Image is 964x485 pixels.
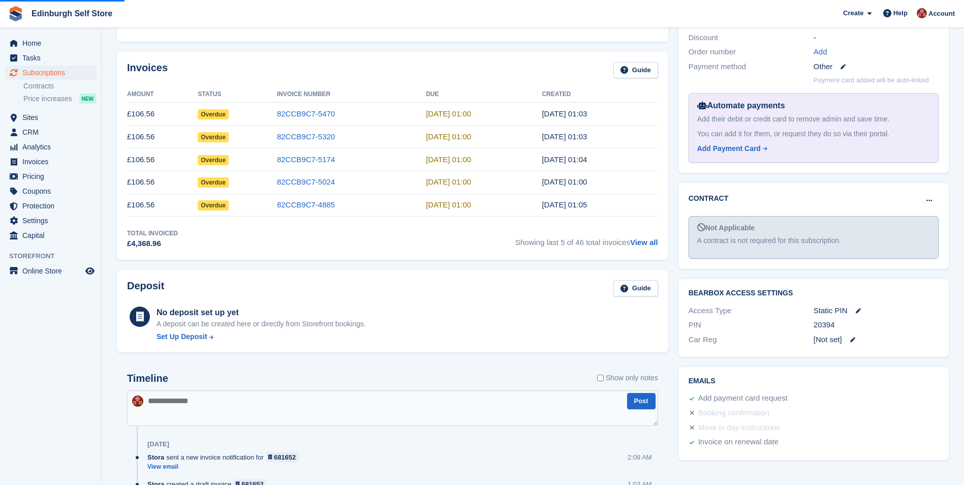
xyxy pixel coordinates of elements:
[597,373,604,383] input: Show only notes
[79,94,96,104] div: NEW
[127,62,168,79] h2: Invoices
[22,199,83,213] span: Protection
[5,36,96,50] a: menu
[697,114,930,125] div: Add their debit or credit card to remove admin and save time.
[132,396,143,407] img: Lucy Michalec
[689,377,939,385] h2: Emails
[698,422,780,434] div: Move in day instructions
[698,407,769,419] div: Booking confirmation
[127,126,198,148] td: £106.56
[23,94,72,104] span: Price increases
[277,155,335,164] a: 82CCB9C7-5174
[814,319,939,331] div: 20394
[689,61,814,73] div: Payment method
[22,140,83,154] span: Analytics
[689,32,814,44] div: Discount
[147,452,164,462] span: Stora
[22,51,83,65] span: Tasks
[698,392,788,405] div: Add payment card request
[814,46,827,58] a: Add
[22,155,83,169] span: Invoices
[5,264,96,278] a: menu
[689,305,814,317] div: Access Type
[814,305,939,317] div: Static PIN
[843,8,863,18] span: Create
[22,66,83,80] span: Subscriptions
[542,200,587,209] time: 2025-07-12 00:05:51 UTC
[426,177,471,186] time: 2025-07-20 00:00:00 UTC
[814,61,939,73] div: Other
[147,452,303,462] div: sent a new invoice notification for
[814,32,939,44] div: -
[22,264,83,278] span: Online Store
[198,200,229,210] span: Overdue
[5,155,96,169] a: menu
[157,331,366,342] a: Set Up Deposit
[928,9,955,19] span: Account
[426,200,471,209] time: 2025-07-13 00:00:00 UTC
[689,334,814,346] div: Car Reg
[266,452,299,462] a: 681652
[157,331,207,342] div: Set Up Deposit
[542,155,587,164] time: 2025-07-26 00:04:06 UTC
[628,452,652,462] div: 2:08 AM
[22,228,83,243] span: Capital
[697,143,926,154] a: Add Payment Card
[127,103,198,126] td: £106.56
[613,62,658,79] a: Guide
[198,109,229,119] span: Overdue
[5,214,96,228] a: menu
[23,81,96,91] a: Contracts
[5,228,96,243] a: menu
[277,132,335,141] a: 82CCB9C7-5320
[22,169,83,184] span: Pricing
[127,171,198,194] td: £106.56
[127,86,198,103] th: Amount
[426,86,542,103] th: Due
[198,132,229,142] span: Overdue
[22,36,83,50] span: Home
[23,93,96,104] a: Price increases NEW
[22,125,83,139] span: CRM
[5,199,96,213] a: menu
[689,289,939,297] h2: BearBox Access Settings
[542,177,587,186] time: 2025-07-19 00:00:08 UTC
[277,86,426,103] th: Invoice Number
[277,200,335,209] a: 82CCB9C7-4885
[22,214,83,228] span: Settings
[689,193,729,204] h2: Contract
[5,51,96,65] a: menu
[147,440,169,448] div: [DATE]
[157,319,366,329] p: A deposit can be created here or directly from Storefront bookings.
[84,265,96,277] a: Preview store
[198,86,277,103] th: Status
[147,463,303,471] a: View email
[893,8,908,18] span: Help
[5,110,96,125] a: menu
[613,280,658,297] a: Guide
[697,129,930,139] div: You can add it for them, or request they do so via their portal.
[814,334,939,346] div: [Not set]
[277,109,335,118] a: 82CCB9C7-5470
[277,177,335,186] a: 82CCB9C7-5024
[697,100,930,112] div: Automate payments
[697,223,930,233] div: Not Applicable
[542,132,587,141] time: 2025-08-02 00:03:53 UTC
[127,373,168,384] h2: Timeline
[8,6,23,21] img: stora-icon-8386f47178a22dfd0bd8f6a31ec36ba5ce8667c1dd55bd0f319d3a0aa187defe.svg
[127,280,164,297] h2: Deposit
[630,238,658,247] a: View all
[597,373,658,383] label: Show only notes
[697,235,930,246] div: A contract is not required for this subscription.
[5,184,96,198] a: menu
[127,238,178,250] div: £4,368.96
[689,319,814,331] div: PIN
[426,109,471,118] time: 2025-08-10 00:00:00 UTC
[814,75,929,85] p: Payment card added will be auto-linked
[22,110,83,125] span: Sites
[542,86,658,103] th: Created
[917,8,927,18] img: Lucy Michalec
[127,229,178,238] div: Total Invoiced
[274,452,296,462] div: 681652
[542,109,587,118] time: 2025-08-09 00:03:31 UTC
